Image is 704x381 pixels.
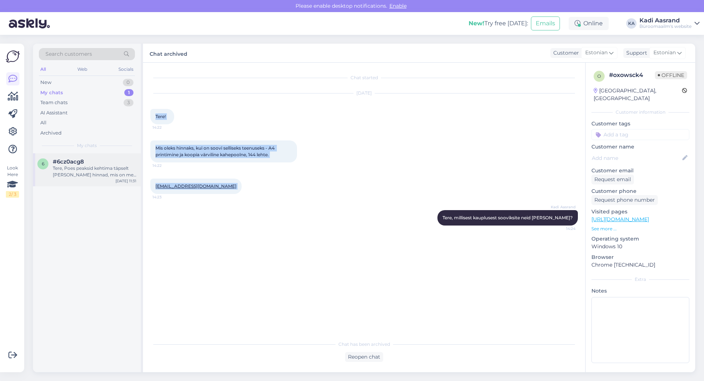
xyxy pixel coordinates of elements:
[150,90,578,96] div: [DATE]
[40,89,63,96] div: My chats
[548,226,576,231] span: 14:24
[115,178,136,184] div: [DATE] 11:31
[53,158,84,165] span: #6cz0acg8
[40,99,67,106] div: Team chats
[655,71,687,79] span: Offline
[591,235,689,243] p: Operating system
[591,129,689,140] input: Add a tag
[155,145,276,157] span: Mis oleks hinnaks, kui on soovi selliseks teenuseks - A4 printimine ja koopia värviline kahepooln...
[345,352,383,362] div: Reopen chat
[42,161,44,166] span: 6
[150,74,578,81] div: Chat started
[591,243,689,250] p: Windows 10
[592,154,681,162] input: Add name
[123,79,133,86] div: 0
[40,119,47,127] div: All
[153,125,180,130] span: 14:22
[591,261,689,269] p: Chrome [TECHNICAL_ID]
[653,49,676,57] span: Estonian
[639,18,692,23] div: Kadi Aasrand
[40,79,51,86] div: New
[387,3,409,9] span: Enable
[469,19,528,28] div: Try free [DATE]:
[155,114,166,119] span: Tere!
[6,165,19,198] div: Look Here
[155,183,236,189] a: [EMAIL_ADDRESS][DOMAIN_NAME]
[39,65,47,74] div: All
[117,65,135,74] div: Socials
[591,195,658,205] div: Request phone number
[591,187,689,195] p: Customer phone
[585,49,608,57] span: Estonian
[6,191,19,198] div: 2 / 3
[591,276,689,283] div: Extra
[591,143,689,151] p: Customer name
[550,49,579,57] div: Customer
[443,215,573,220] span: Tere, millisest kauplusest sooviksite neid [PERSON_NAME]?
[150,48,187,58] label: Chat archived
[40,109,67,117] div: AI Assistant
[153,194,180,200] span: 14:23
[623,49,647,57] div: Support
[594,87,682,102] div: [GEOGRAPHIC_DATA], [GEOGRAPHIC_DATA]
[76,65,89,74] div: Web
[569,17,609,30] div: Online
[591,120,689,128] p: Customer tags
[53,165,136,178] div: Tere, Poes peaksid kehtima täpselt [PERSON_NAME] hinnad, mis on meil e-poes.
[77,142,97,149] span: My chats
[45,50,92,58] span: Search customers
[609,71,655,80] div: # oxowsck4
[591,208,689,216] p: Visited pages
[338,341,390,348] span: Chat has been archived
[639,18,700,29] a: Kadi AasrandBüroomaailm's website
[591,287,689,295] p: Notes
[639,23,692,29] div: Büroomaailm's website
[591,109,689,116] div: Customer information
[40,129,62,137] div: Archived
[124,99,133,106] div: 3
[591,216,649,223] a: [URL][DOMAIN_NAME]
[153,163,180,168] span: 14:22
[591,167,689,175] p: Customer email
[597,73,601,79] span: o
[591,226,689,232] p: See more ...
[591,175,634,184] div: Request email
[124,89,133,96] div: 1
[531,17,560,30] button: Emails
[469,20,484,27] b: New!
[548,204,576,210] span: Kadi Aasrand
[591,253,689,261] p: Browser
[6,50,20,63] img: Askly Logo
[626,18,637,29] div: KA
